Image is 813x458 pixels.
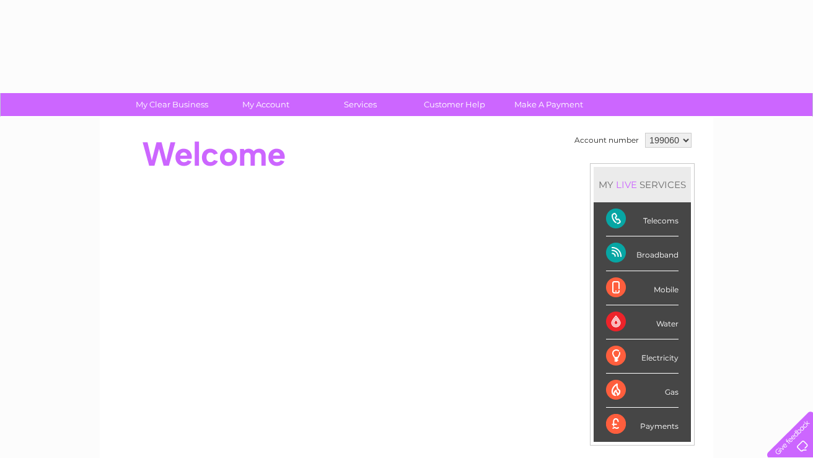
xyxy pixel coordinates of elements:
div: Mobile [606,271,679,305]
div: Water [606,305,679,339]
div: Broadband [606,236,679,271]
a: Services [309,93,411,116]
div: LIVE [613,179,639,191]
td: Account number [571,130,642,151]
a: My Account [215,93,317,116]
div: MY SERVICES [594,167,691,202]
a: Customer Help [403,93,506,116]
a: Make A Payment [498,93,600,116]
div: Payments [606,408,679,441]
div: Electricity [606,339,679,374]
a: My Clear Business [121,93,223,116]
div: Gas [606,374,679,408]
div: Telecoms [606,202,679,236]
